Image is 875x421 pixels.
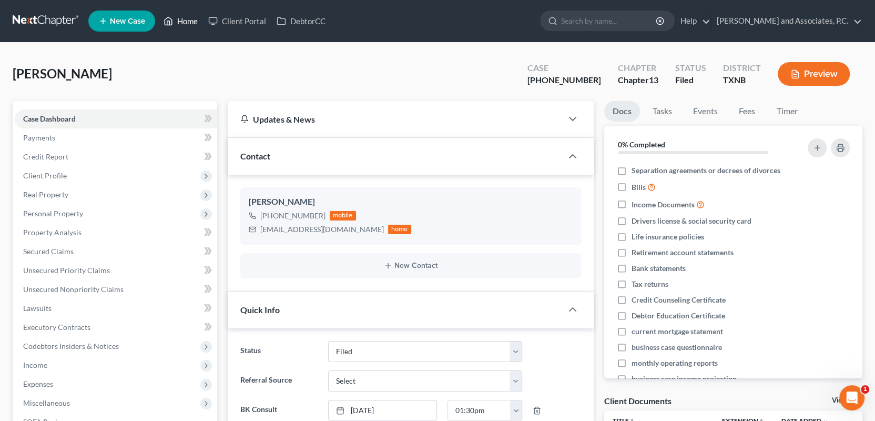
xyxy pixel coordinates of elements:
span: Secured Claims [23,247,74,256]
a: Timer [768,101,806,122]
a: Events [685,101,726,122]
div: Chapter [618,62,658,74]
span: Expenses [23,379,53,388]
div: mobile [330,211,356,220]
span: Bank statements [632,263,686,274]
span: Client Profile [23,171,67,180]
span: 1 [861,385,869,394]
span: monthly operating reports [632,358,718,368]
a: [PERSON_NAME] and Associates, P.C. [711,12,862,31]
a: Home [158,12,203,31]
div: Filed [675,74,706,86]
a: Fees [730,101,764,122]
a: Lawsuits [15,299,217,318]
div: [EMAIL_ADDRESS][DOMAIN_NAME] [260,224,384,235]
span: Unsecured Nonpriority Claims [23,285,124,294]
label: BK Consult [235,400,323,421]
span: Retirement account statements [632,247,734,258]
a: Tasks [644,101,680,122]
a: [DATE] [329,400,436,420]
span: Bills [632,182,646,193]
a: Docs [604,101,640,122]
span: New Case [110,17,145,25]
a: Unsecured Nonpriority Claims [15,280,217,299]
div: Chapter [618,74,658,86]
a: Case Dashboard [15,109,217,128]
div: District [723,62,761,74]
span: Contact [240,151,270,161]
span: Debtor Education Certificate [632,310,725,321]
span: Lawsuits [23,304,52,313]
span: Income [23,360,47,369]
a: Executory Contracts [15,318,217,337]
input: Search by name... [561,11,657,31]
div: [PHONE_NUMBER] [527,74,601,86]
span: Income Documents [632,199,695,210]
span: Personal Property [23,209,83,218]
label: Referral Source [235,370,323,392]
span: Codebtors Insiders & Notices [23,342,119,350]
a: DebtorCC [271,12,331,31]
span: business case questionnaire [632,342,722,353]
span: Payments [23,133,55,142]
span: Property Analysis [23,228,82,237]
div: home [388,225,411,234]
span: Executory Contracts [23,323,90,332]
a: Unsecured Priority Claims [15,261,217,280]
span: Separation agreements or decrees of divorces [632,165,780,176]
a: Credit Report [15,147,217,166]
span: Real Property [23,190,68,199]
label: Status [235,341,323,362]
a: Secured Claims [15,242,217,261]
div: TXNB [723,74,761,86]
span: Case Dashboard [23,114,76,123]
span: 13 [649,75,658,85]
span: Tax returns [632,279,668,289]
div: Case [527,62,601,74]
a: View All [832,397,858,404]
button: New Contact [249,262,573,270]
span: Quick Info [240,305,280,315]
span: current mortgage statement [632,326,723,337]
input: -- : -- [448,400,511,420]
span: [PERSON_NAME] [13,66,112,81]
span: Miscellaneous [23,398,70,407]
span: Drivers license & social security card [632,216,751,226]
a: Client Portal [203,12,271,31]
a: Help [675,12,710,31]
a: Payments [15,128,217,147]
div: [PERSON_NAME] [249,196,573,208]
strong: 0% Completed [618,140,665,149]
div: [PHONE_NUMBER] [260,210,325,221]
span: Unsecured Priority Claims [23,266,110,275]
div: Client Documents [604,395,671,406]
button: Preview [778,62,850,86]
span: Life insurance policies [632,232,704,242]
div: Updates & News [240,114,550,125]
span: Credit Report [23,152,68,161]
a: Property Analysis [15,223,217,242]
span: business case income projection [632,374,737,384]
span: Credit Counseling Certificate [632,295,726,305]
iframe: Intercom live chat [839,385,864,410]
div: Status [675,62,706,74]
